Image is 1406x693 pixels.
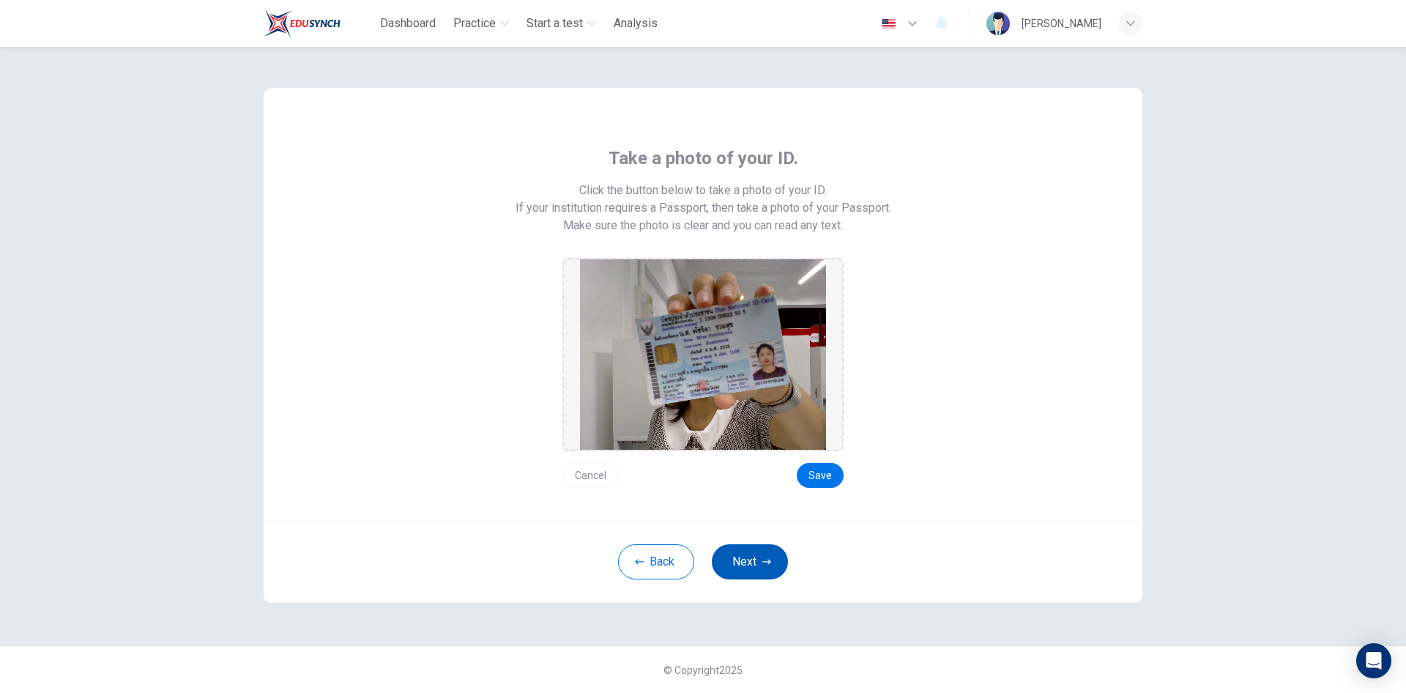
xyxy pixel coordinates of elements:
[264,9,341,38] img: Train Test logo
[797,463,844,488] button: Save
[580,259,826,450] img: preview screemshot
[516,182,891,217] span: Click the button below to take a photo of your ID. If your institution requires a Passport, then ...
[562,463,619,488] button: Cancel
[1356,643,1391,678] div: Open Intercom Messenger
[563,217,843,234] span: Make sure the photo is clear and you can read any text.
[609,147,798,170] span: Take a photo of your ID.
[608,10,663,37] button: Analysis
[618,544,694,579] button: Back
[521,10,602,37] button: Start a test
[663,664,743,676] span: © Copyright 2025
[614,15,658,32] span: Analysis
[986,12,1010,35] img: Profile picture
[712,544,788,579] button: Next
[380,15,436,32] span: Dashboard
[879,18,898,29] img: en
[374,10,442,37] button: Dashboard
[264,9,374,38] a: Train Test logo
[1022,15,1101,32] div: [PERSON_NAME]
[447,10,515,37] button: Practice
[527,15,583,32] span: Start a test
[453,15,496,32] span: Practice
